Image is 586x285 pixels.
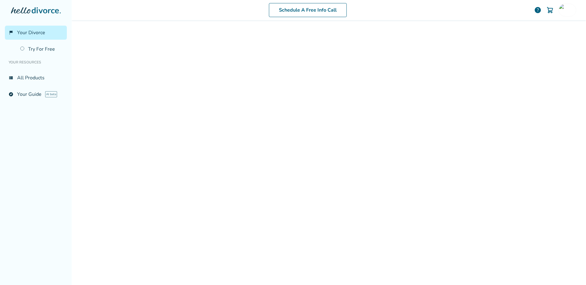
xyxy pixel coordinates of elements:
a: flag_2Your Divorce [5,26,67,40]
li: Your Resources [5,56,67,68]
a: help [534,6,541,14]
img: william.trei.campbell@gmail.com [559,4,571,16]
span: AI beta [45,91,57,97]
a: exploreYour GuideAI beta [5,87,67,101]
img: Cart [546,6,554,14]
span: Your Divorce [17,29,45,36]
span: view_list [9,75,13,80]
a: view_listAll Products [5,71,67,85]
span: flag_2 [9,30,13,35]
span: explore [9,92,13,97]
a: Try For Free [16,42,67,56]
a: Schedule A Free Info Call [269,3,347,17]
